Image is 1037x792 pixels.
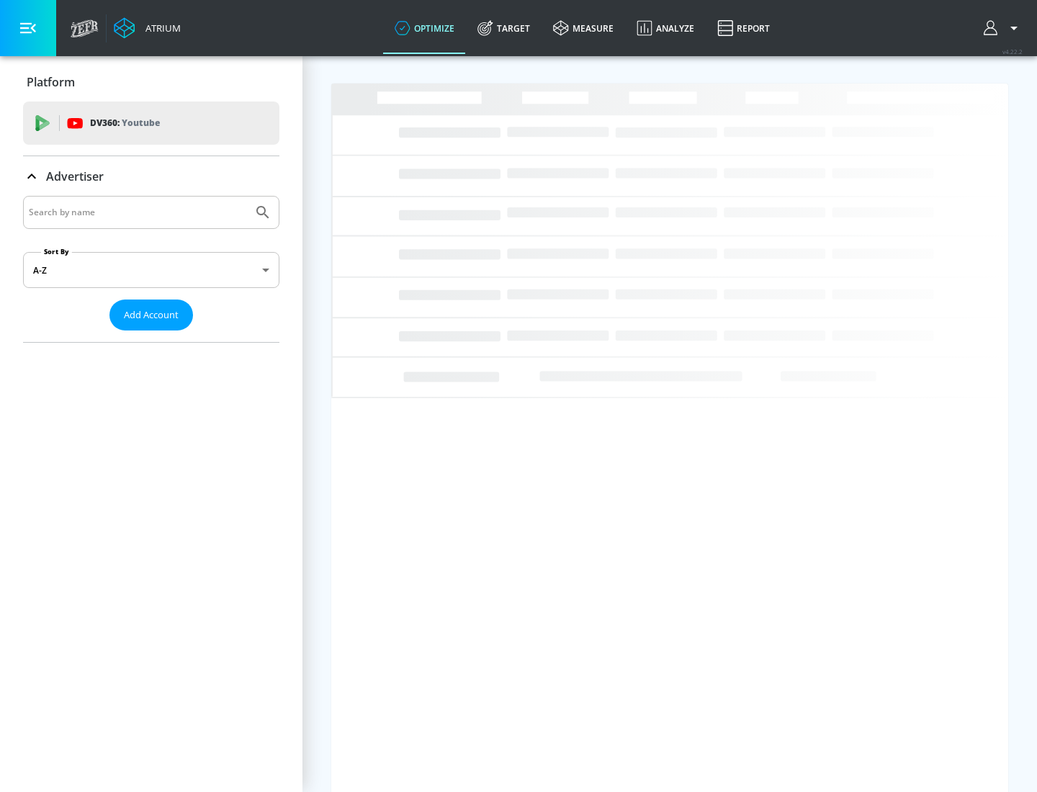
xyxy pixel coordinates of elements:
p: Advertiser [46,168,104,184]
input: Search by name [29,203,247,222]
p: DV360: [90,115,160,131]
label: Sort By [41,247,72,256]
nav: list of Advertiser [23,330,279,342]
a: Analyze [625,2,706,54]
div: Advertiser [23,156,279,197]
a: optimize [383,2,466,54]
a: Report [706,2,781,54]
div: Atrium [140,22,181,35]
a: Target [466,2,542,54]
a: measure [542,2,625,54]
span: Add Account [124,307,179,323]
div: A-Z [23,252,279,288]
span: v 4.22.2 [1002,48,1023,55]
p: Youtube [122,115,160,130]
p: Platform [27,74,75,90]
button: Add Account [109,300,193,330]
div: Platform [23,62,279,102]
a: Atrium [114,17,181,39]
div: Advertiser [23,196,279,342]
div: DV360: Youtube [23,102,279,145]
